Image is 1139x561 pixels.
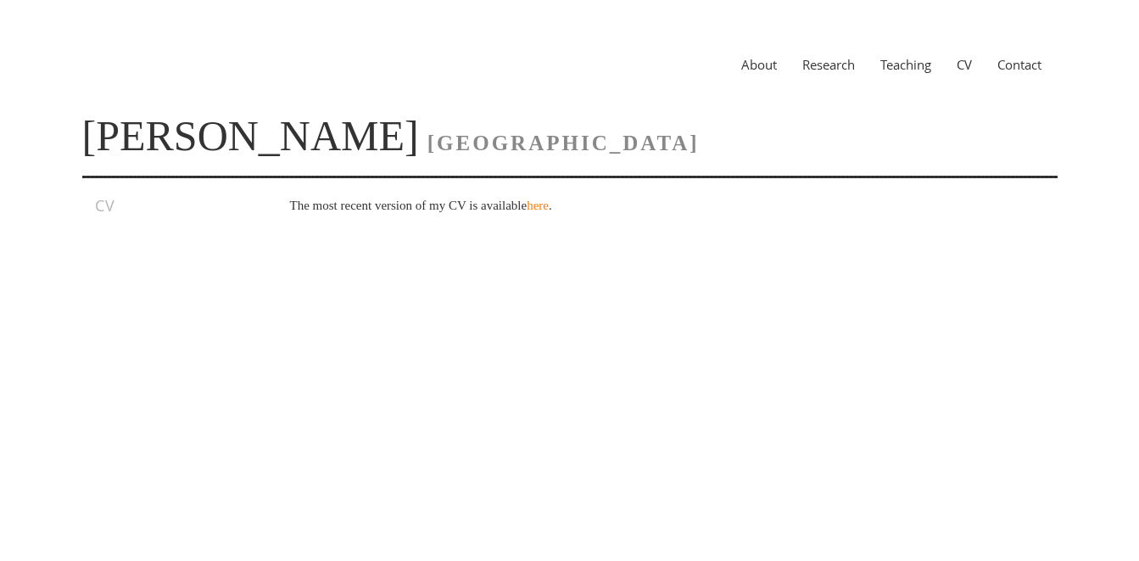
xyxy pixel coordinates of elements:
[427,132,700,154] span: [GEOGRAPHIC_DATA]
[82,112,419,160] a: [PERSON_NAME]
[944,56,985,73] a: CV
[290,195,1022,216] p: The most recent version of my CV is available .
[868,56,944,73] a: Teaching
[527,199,549,212] a: here
[95,195,242,216] h3: CV
[790,56,868,73] a: Research
[729,56,790,73] a: About
[985,56,1054,73] a: Contact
